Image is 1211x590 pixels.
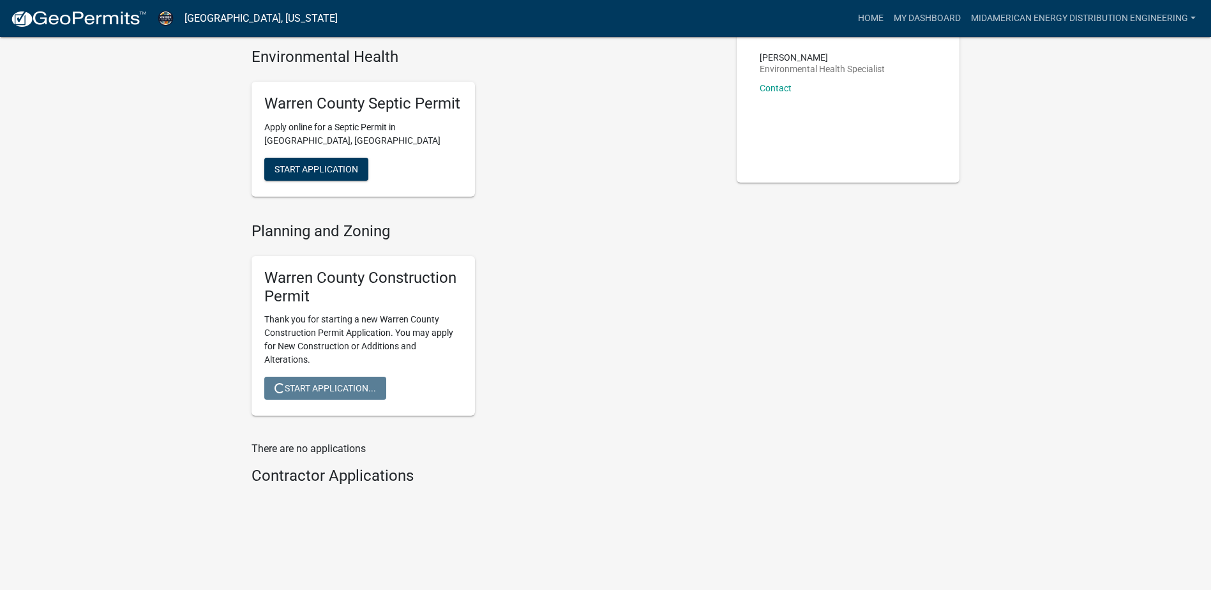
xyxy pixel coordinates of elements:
[264,121,462,147] p: Apply online for a Septic Permit in [GEOGRAPHIC_DATA], [GEOGRAPHIC_DATA]
[264,377,386,400] button: Start Application...
[184,8,338,29] a: [GEOGRAPHIC_DATA], [US_STATE]
[252,48,718,66] h4: Environmental Health
[157,10,174,27] img: Warren County, Iowa
[275,383,376,393] span: Start Application...
[275,164,358,174] span: Start Application
[264,158,368,181] button: Start Application
[252,441,718,457] p: There are no applications
[252,467,718,485] h4: Contractor Applications
[252,222,718,241] h4: Planning and Zoning
[760,64,885,73] p: Environmental Health Specialist
[853,6,889,31] a: Home
[252,467,718,490] wm-workflow-list-section: Contractor Applications
[264,269,462,306] h5: Warren County Construction Permit
[889,6,966,31] a: My Dashboard
[264,313,462,367] p: Thank you for starting a new Warren County Construction Permit Application. You may apply for New...
[760,83,792,93] a: Contact
[264,95,462,113] h5: Warren County Septic Permit
[966,6,1201,31] a: MidAmerican Energy Distribution Engineering
[760,53,885,62] p: [PERSON_NAME]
